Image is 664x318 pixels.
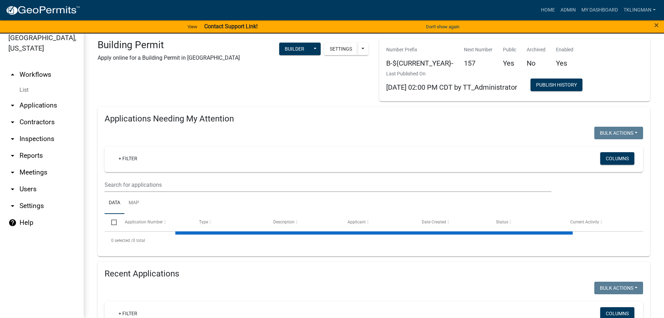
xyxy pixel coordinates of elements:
span: 0 selected / [111,238,133,243]
a: + Filter [113,152,143,165]
datatable-header-cell: Application Number [118,214,192,231]
p: Next Number [464,46,493,53]
button: Publish History [531,79,582,91]
h3: Building Permit [98,39,240,51]
p: Apply online for a Building Permit in [GEOGRAPHIC_DATA] [98,54,240,62]
h5: B-${CURRENT_YEAR}- [386,59,453,67]
a: tklingman [621,3,658,17]
button: Builder [279,43,310,55]
h4: Applications Needing My Attention [105,114,643,124]
span: × [654,20,659,30]
datatable-header-cell: Date Created [415,214,489,231]
span: [DATE] 02:00 PM CDT by TT_Administrator [386,83,517,91]
a: Map [124,192,143,214]
i: arrow_drop_down [8,118,17,126]
span: Application Number [125,220,163,224]
h5: 157 [464,59,493,67]
p: Public [503,46,516,53]
button: Bulk Actions [594,282,643,294]
input: Search for applications [105,178,551,192]
span: Applicant [348,220,366,224]
datatable-header-cell: Status [489,214,564,231]
h4: Recent Applications [105,269,643,279]
i: arrow_drop_down [8,135,17,143]
i: arrow_drop_down [8,168,17,177]
datatable-header-cell: Current Activity [564,214,638,231]
strong: Contact Support Link! [204,23,258,30]
h5: Yes [503,59,516,67]
span: Status [496,220,508,224]
h5: Yes [556,59,573,67]
span: Type [199,220,208,224]
a: View [185,21,200,32]
i: arrow_drop_down [8,185,17,193]
a: My Dashboard [579,3,621,17]
datatable-header-cell: Applicant [341,214,415,231]
span: Date Created [422,220,446,224]
i: arrow_drop_up [8,71,17,79]
i: help [8,219,17,227]
datatable-header-cell: Description [267,214,341,231]
span: Current Activity [570,220,599,224]
i: arrow_drop_down [8,202,17,210]
button: Settings [324,43,358,55]
datatable-header-cell: Type [192,214,266,231]
h5: No [527,59,545,67]
p: Enabled [556,46,573,53]
a: Data [105,192,124,214]
i: arrow_drop_down [8,101,17,110]
span: Description [273,220,295,224]
datatable-header-cell: Select [105,214,118,231]
button: Close [654,21,659,29]
p: Archived [527,46,545,53]
i: arrow_drop_down [8,151,17,160]
a: Home [538,3,558,17]
button: Don't show again [423,21,462,32]
p: Last Published On [386,70,517,77]
button: Columns [600,152,634,165]
p: Number Prefix [386,46,453,53]
button: Bulk Actions [594,127,643,139]
div: 0 total [105,232,643,249]
wm-modal-confirm: Workflow Publish History [531,82,582,88]
a: Admin [558,3,579,17]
